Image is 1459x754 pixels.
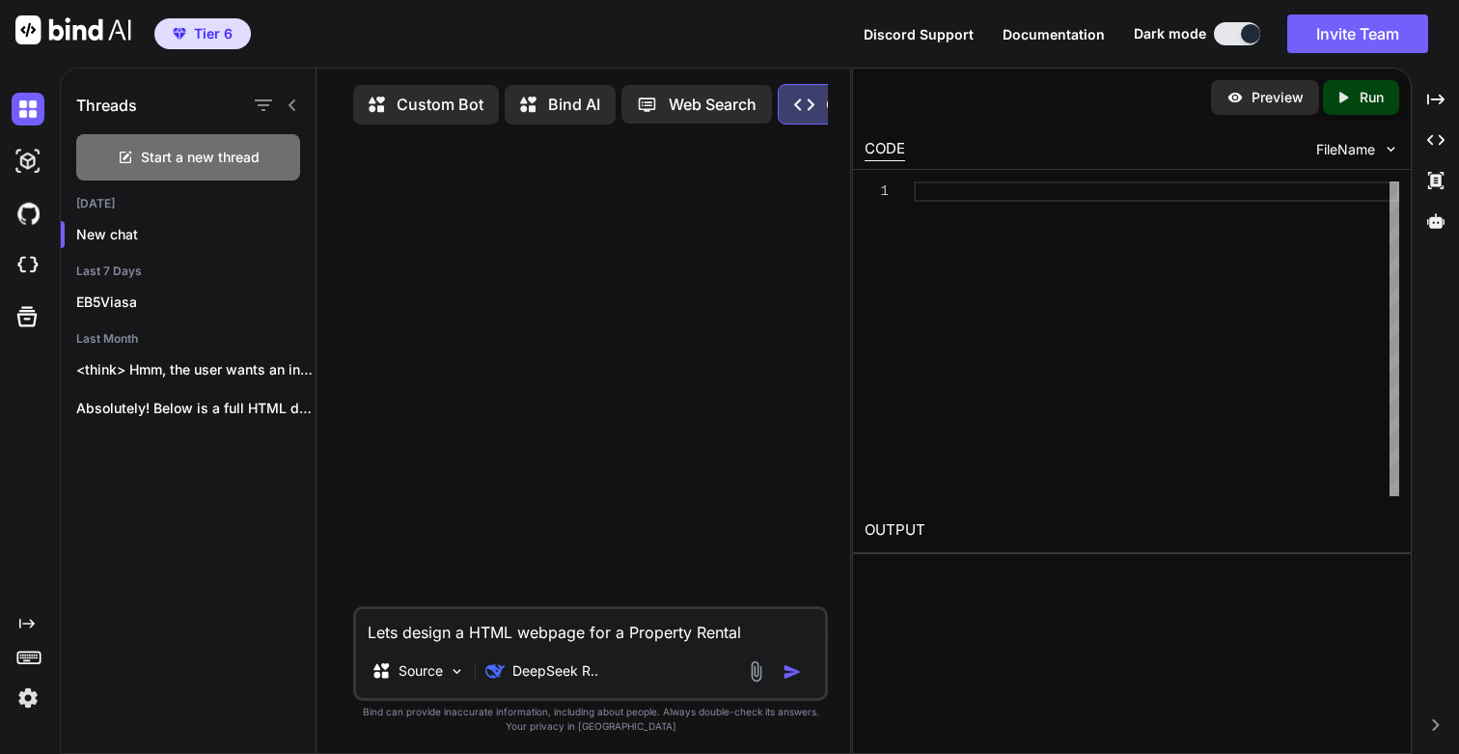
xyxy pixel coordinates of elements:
[548,93,600,116] p: Bind AI
[12,145,44,178] img: darkAi-studio
[353,705,828,734] p: Bind can provide inaccurate information, including about people. Always double-check its answers....
[194,24,233,43] span: Tier 6
[512,661,598,681] p: DeepSeek R..
[61,196,316,211] h2: [DATE]
[1134,24,1206,43] span: Dark mode
[745,660,767,683] img: attachment
[783,662,802,682] img: icon
[864,26,974,42] span: Discord Support
[61,264,316,279] h2: Last 7 Days
[76,293,316,312] p: EB5Viasa
[865,138,905,161] div: CODE
[76,225,316,244] p: New chat
[1003,24,1105,44] button: Documentation
[485,661,505,681] img: DeepSeek R1 (671B-Full)
[15,15,131,44] img: Bind AI
[853,508,1411,553] h2: OUTPUT
[173,28,186,40] img: premium
[12,93,44,126] img: darkChat
[12,249,44,282] img: cloudideIcon
[865,182,889,202] div: 1
[1003,26,1105,42] span: Documentation
[669,93,757,116] p: Web Search
[61,331,316,347] h2: Last Month
[12,197,44,230] img: githubDark
[1226,89,1244,106] img: preview
[1316,140,1375,159] span: FileName
[864,24,974,44] button: Discord Support
[154,18,251,49] button: premiumTier 6
[449,663,465,680] img: Pick Models
[826,93,943,116] p: Code Generator
[1287,14,1428,53] button: Invite Team
[1360,88,1384,107] p: Run
[397,93,483,116] p: Custom Bot
[356,609,825,644] textarea: Lets design a HTML webpage for a Property Rental
[1383,141,1399,157] img: chevron down
[76,399,316,418] p: Absolutely! Below is a full HTML demo...
[12,682,44,714] img: settings
[76,360,316,379] p: <think> Hmm, the user wants an integrated...
[1252,88,1304,107] p: Preview
[141,148,260,167] span: Start a new thread
[399,661,443,681] p: Source
[76,94,137,117] h1: Threads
